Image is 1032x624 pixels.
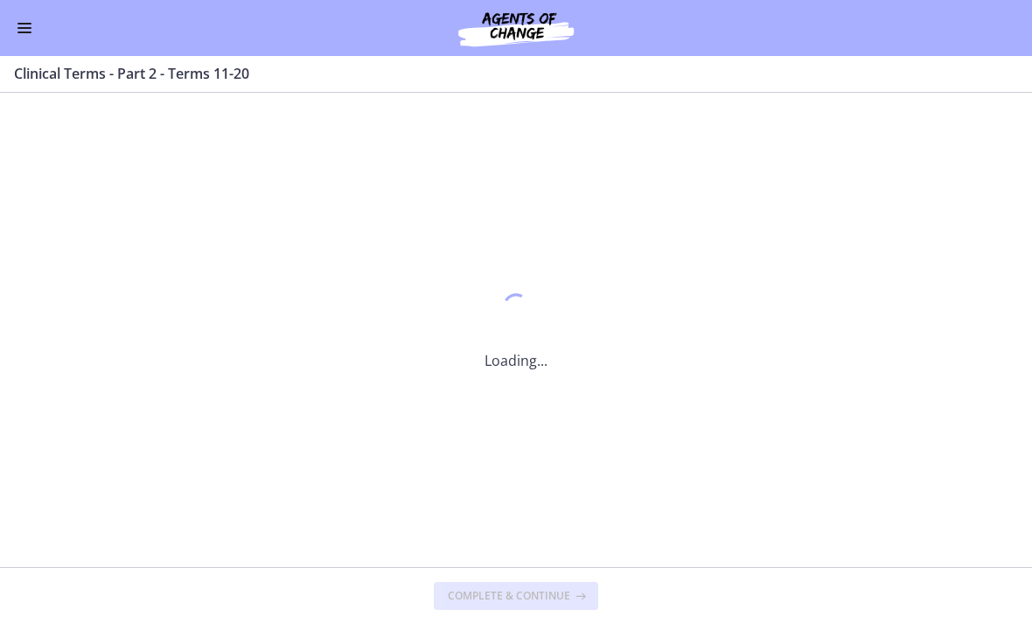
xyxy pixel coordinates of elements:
[14,63,997,84] h3: Clinical Terms - Part 2 - Terms 11-20
[434,582,598,610] button: Complete & continue
[485,350,547,371] p: Loading...
[411,7,621,49] img: Agents of Change
[448,589,570,603] span: Complete & continue
[485,289,547,329] div: 1
[14,18,35,39] button: Enable menu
